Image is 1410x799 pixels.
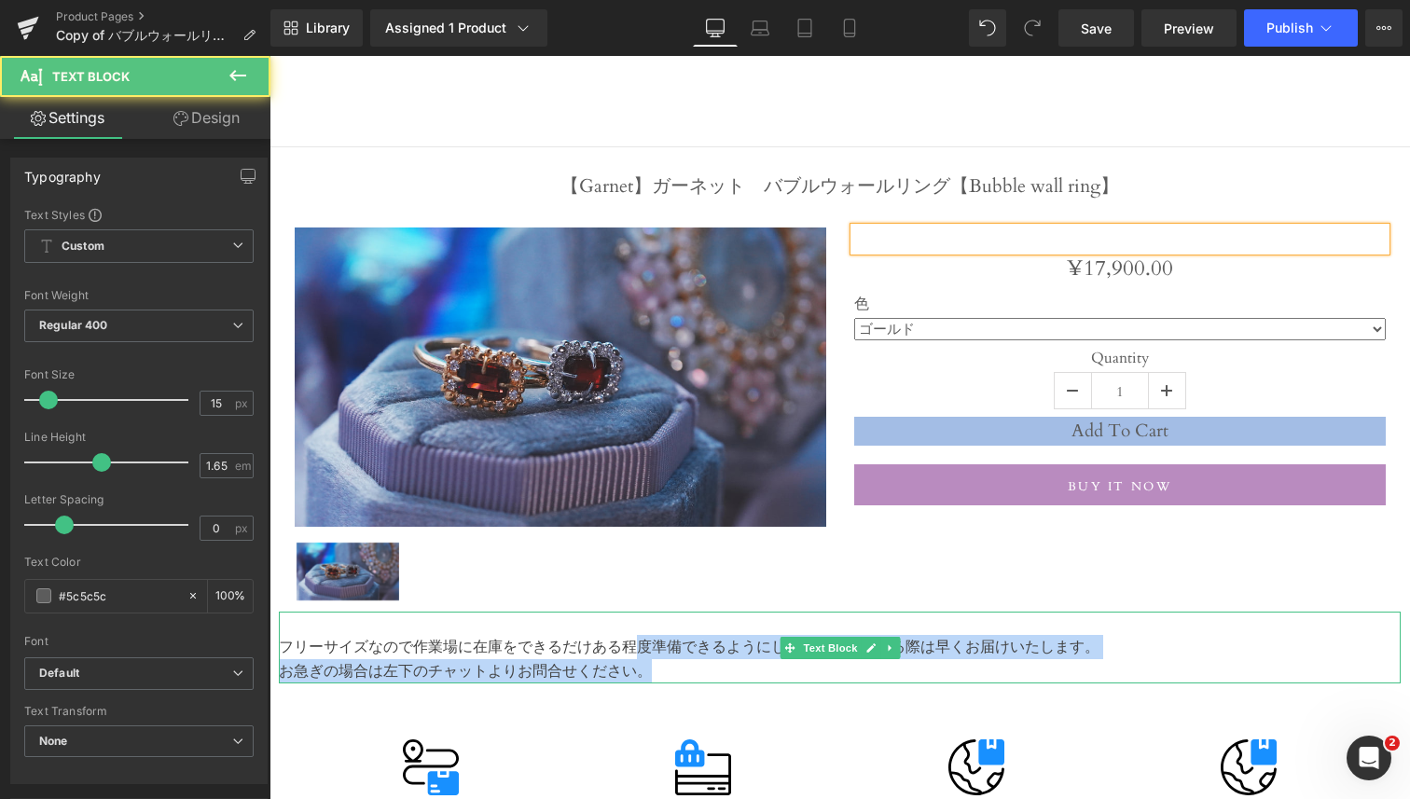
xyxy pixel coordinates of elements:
[24,705,254,718] div: Text Transform
[56,28,235,43] span: Copy of バブルウォールリングテンプレ
[52,69,130,84] span: Text Block
[208,580,253,613] div: %
[306,20,350,36] span: Library
[9,581,830,601] span: フリーサイズなので作業場に在庫をできるだけある程度準備できるようにして、ご用意できる際は早くお届けいたします。
[39,734,68,748] b: None
[24,368,254,381] div: Font Size
[9,605,382,626] span: お急ぎの場合は左下のチャットよりお問合せください。
[1385,736,1400,751] span: 2
[291,119,850,142] a: 【Garnet】ガーネット バブルウォールリング【Bubble wall ring】
[782,9,827,47] a: Tablet
[25,172,557,471] img: 【Garnet】ガーネット バブルウォールリング【Bubble wall ring】
[270,9,363,47] a: New Library
[585,361,1116,390] button: Add To Cart
[802,363,899,387] span: Add To Cart
[1141,9,1237,47] a: Preview
[797,195,904,230] span: ¥17,900.00
[235,522,251,534] span: px
[59,585,178,606] input: Color
[611,581,630,603] a: Expand / Collapse
[1164,19,1214,38] span: Preview
[738,9,782,47] a: Laptop
[385,19,532,37] div: Assigned 1 Product
[24,289,254,302] div: Font Weight
[1244,9,1358,47] button: Publish
[585,240,1116,262] label: 色
[24,556,254,569] div: Text Color
[27,487,130,544] img: 【Garnet】ガーネット バブルウォールリング【Bubble wall ring】
[1266,21,1313,35] span: Publish
[39,318,108,332] b: Regular 400
[24,635,254,648] div: Font
[585,408,1116,449] button: Buy it now
[1347,736,1391,780] iframe: Intercom live chat
[24,431,254,444] div: Line Height
[585,294,1116,316] label: Quantity
[235,397,251,409] span: px
[1014,9,1051,47] button: Redo
[39,666,79,682] i: Default
[1081,19,1112,38] span: Save
[235,460,251,472] span: em
[827,9,872,47] a: Mobile
[969,9,1006,47] button: Undo
[530,581,591,603] span: Text Block
[24,207,254,222] div: Text Styles
[693,9,738,47] a: Desktop
[1365,9,1403,47] button: More
[24,158,101,185] div: Typography
[62,239,104,255] b: Custom
[24,493,254,506] div: Letter Spacing
[56,9,270,24] a: Product Pages
[139,97,274,139] a: Design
